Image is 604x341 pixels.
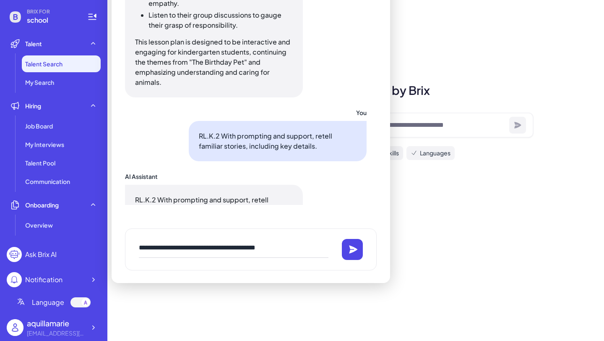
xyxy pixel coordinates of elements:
[25,60,62,68] span: Talent Search
[27,8,77,15] span: BRIX FOR
[25,221,53,229] span: Overview
[32,297,64,307] span: Language
[25,122,53,130] span: Job Board
[25,275,62,285] div: Notification
[27,329,86,338] div: aboyd@wsfcs.k12.nc.us
[25,177,70,186] span: Communication
[420,149,450,157] span: Languages
[25,78,54,87] span: My Search
[27,317,86,329] div: aquillamarie
[25,39,42,48] span: Talent
[25,159,55,167] span: Talent Pool
[27,15,77,25] span: school
[7,319,23,336] img: user_logo.png
[25,201,59,209] span: Onboarding
[25,102,41,110] span: Hiring
[25,249,57,260] div: Ask Brix AI
[25,140,64,149] span: My Interviews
